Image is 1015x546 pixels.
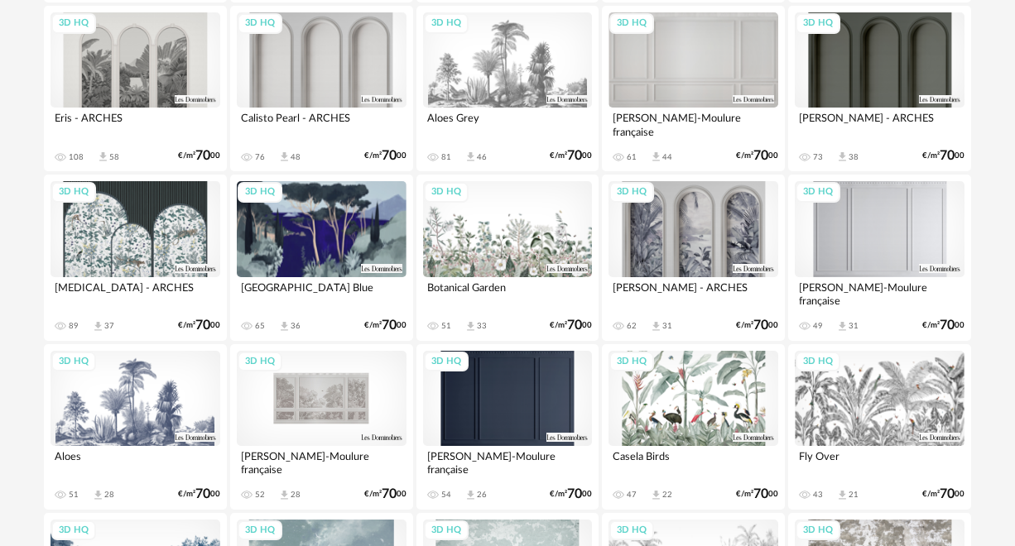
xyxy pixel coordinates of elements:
div: 3D HQ [238,13,282,34]
span: 70 [940,489,955,500]
div: €/m² 00 [736,151,778,161]
span: 70 [753,151,768,161]
span: 70 [940,151,955,161]
div: 65 [255,321,265,331]
div: 49 [813,321,823,331]
div: 81 [441,152,451,162]
div: 76 [255,152,265,162]
div: [PERSON_NAME]-Moulure française [795,277,964,310]
span: Download icon [650,320,662,333]
div: €/m² 00 [364,320,406,331]
div: [PERSON_NAME] - ARCHES [795,108,964,141]
div: 31 [849,321,859,331]
span: 70 [382,320,397,331]
div: €/m² 00 [922,320,964,331]
div: 3D HQ [796,13,840,34]
a: 3D HQ Eris - ARCHES 108 Download icon 58 €/m²7000 [44,6,227,171]
div: €/m² 00 [922,151,964,161]
span: Download icon [278,151,291,163]
div: 54 [441,490,451,500]
div: 3D HQ [424,520,469,541]
div: 52 [255,490,265,500]
div: 28 [104,490,114,500]
a: 3D HQ [PERSON_NAME]-Moulure française 61 Download icon 44 €/m²7000 [602,6,785,171]
div: Botanical Garden [423,277,593,310]
div: 48 [291,152,301,162]
div: 3D HQ [51,182,96,203]
a: 3D HQ Aloes Grey 81 Download icon 46 €/m²7000 [416,6,599,171]
div: 28 [291,490,301,500]
a: 3D HQ [GEOGRAPHIC_DATA] Blue 65 Download icon 36 €/m²7000 [230,175,413,340]
div: 36 [291,321,301,331]
div: 38 [849,152,859,162]
div: Aloes [51,446,220,479]
span: 70 [940,320,955,331]
a: 3D HQ [PERSON_NAME]-Moulure française 49 Download icon 31 €/m²7000 [788,175,971,340]
div: [GEOGRAPHIC_DATA] Blue [237,277,406,310]
div: [PERSON_NAME]-Moulure française [423,446,593,479]
span: Download icon [97,151,109,163]
span: 70 [195,489,210,500]
a: 3D HQ [PERSON_NAME] - ARCHES 73 Download icon 38 €/m²7000 [788,6,971,171]
span: 70 [753,489,768,500]
span: Download icon [650,489,662,501]
div: 3D HQ [609,182,654,203]
div: €/m² 00 [178,151,220,161]
div: Fly Over [795,446,964,479]
div: 22 [662,490,672,500]
div: 3D HQ [238,182,282,203]
a: 3D HQ Casela Birds 47 Download icon 22 €/m²7000 [602,344,785,510]
span: 70 [195,151,210,161]
span: Download icon [278,489,291,501]
span: 70 [195,320,210,331]
span: 70 [753,320,768,331]
div: Calisto Pearl - ARCHES [237,108,406,141]
a: 3D HQ [MEDICAL_DATA] - ARCHES 89 Download icon 37 €/m²7000 [44,175,227,340]
a: 3D HQ Calisto Pearl - ARCHES 76 Download icon 48 €/m²7000 [230,6,413,171]
div: €/m² 00 [364,489,406,500]
div: 89 [69,321,79,331]
span: Download icon [92,320,104,333]
span: 70 [382,489,397,500]
div: 21 [849,490,859,500]
div: 43 [813,490,823,500]
div: 26 [477,490,487,500]
div: 46 [477,152,487,162]
a: 3D HQ Fly Over 43 Download icon 21 €/m²7000 [788,344,971,510]
div: 3D HQ [796,182,840,203]
span: 70 [567,151,582,161]
span: Download icon [464,151,477,163]
div: [MEDICAL_DATA] - ARCHES [51,277,220,310]
span: Download icon [836,151,849,163]
a: 3D HQ [PERSON_NAME] - ARCHES 62 Download icon 31 €/m²7000 [602,175,785,340]
span: Download icon [836,489,849,501]
div: 47 [627,490,637,500]
a: 3D HQ [PERSON_NAME]-Moulure française 54 Download icon 26 €/m²7000 [416,344,599,510]
a: 3D HQ Botanical Garden 51 Download icon 33 €/m²7000 [416,175,599,340]
div: [PERSON_NAME]-Moulure française [237,446,406,479]
div: 31 [662,321,672,331]
div: €/m² 00 [550,489,592,500]
a: 3D HQ [PERSON_NAME]-Moulure française 52 Download icon 28 €/m²7000 [230,344,413,510]
div: 3D HQ [424,13,469,34]
div: €/m² 00 [364,151,406,161]
div: [PERSON_NAME]-Moulure française [609,108,778,141]
div: 33 [477,321,487,331]
div: €/m² 00 [550,151,592,161]
span: Download icon [650,151,662,163]
div: Eris - ARCHES [51,108,220,141]
div: 3D HQ [238,352,282,372]
div: [PERSON_NAME] - ARCHES [609,277,778,310]
a: 3D HQ Aloes 51 Download icon 28 €/m²7000 [44,344,227,510]
div: 3D HQ [51,13,96,34]
div: 62 [627,321,637,331]
div: 3D HQ [609,352,654,372]
div: 73 [813,152,823,162]
div: €/m² 00 [736,489,778,500]
div: €/m² 00 [178,320,220,331]
div: €/m² 00 [736,320,778,331]
div: 3D HQ [238,520,282,541]
div: 61 [627,152,637,162]
span: Download icon [464,320,477,333]
div: 3D HQ [796,520,840,541]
